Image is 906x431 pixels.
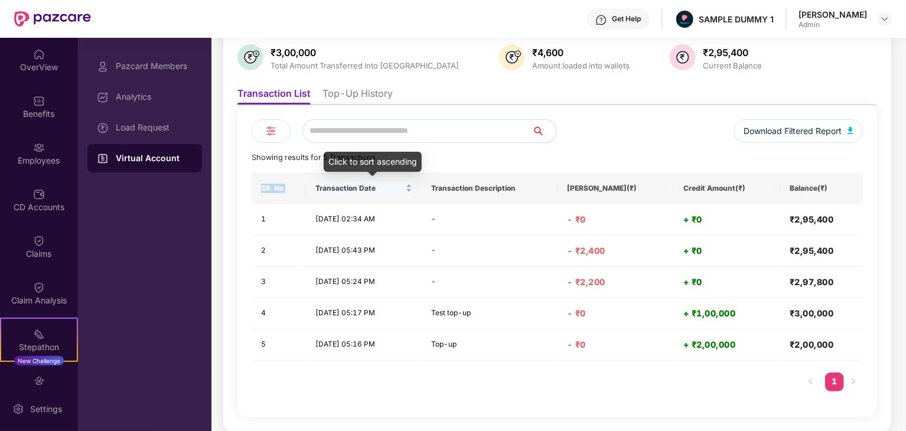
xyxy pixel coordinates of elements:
[306,329,422,361] td: [DATE] 05:16 PM
[567,339,664,351] h4: - ₹0
[306,204,422,236] td: [DATE] 02:34 AM
[33,235,45,247] img: svg+xml;base64,PHN2ZyBpZD0iQ2xhaW0iIHhtbG5zPSJodHRwOi8vd3d3LnczLm9yZy8yMDAwL3N2ZyIgd2lkdGg9IjIwIi...
[567,308,664,319] h4: - ₹0
[306,236,422,267] td: [DATE] 05:43 PM
[237,44,263,70] img: svg+xml;base64,PHN2ZyB4bWxucz0iaHR0cDovL3d3dy53My5vcmcvMjAwMC9zdmciIHhtbG5zOnhsaW5rPSJodHRwOi8vd3...
[422,172,558,204] th: Transaction Description
[97,153,109,165] img: svg+xml;base64,PHN2ZyBpZD0iVmlydHVhbF9BY2NvdW50IiBkYXRhLW5hbWU9IlZpcnR1YWwgQWNjb3VudCIgeG1sbnM9Im...
[801,373,820,391] li: Previous Page
[306,298,422,329] td: [DATE] 05:17 PM
[27,403,66,415] div: Settings
[734,119,863,143] button: Download Filtered Report
[530,61,632,70] div: Amount loaded into wallets
[14,356,64,365] div: New Challenge
[322,87,393,105] li: Top-Up History
[116,92,193,102] div: Analytics
[422,267,558,298] td: -
[268,61,461,70] div: Total Amount Transferred into [GEOGRAPHIC_DATA]
[790,276,853,288] h4: ₹2,97,800
[252,204,306,236] td: 1
[33,48,45,60] img: svg+xml;base64,PHN2ZyBpZD0iSG9tZSIgeG1sbnM9Imh0dHA6Ly93d3cudzMub3JnLzIwMDAvc3ZnIiB3aWR0aD0iMjAiIG...
[807,378,814,385] span: left
[676,11,693,28] img: Pazcare_Alternative_logo-01-01.png
[790,214,853,226] h4: ₹2,95,400
[567,276,664,288] h4: - ₹2,200
[252,267,306,298] td: 3
[1,341,77,353] div: Stepathon
[268,47,461,58] div: ₹3,00,000
[595,14,607,26] img: svg+xml;base64,PHN2ZyBpZD0iSGVscC0zMngzMiIgeG1sbnM9Imh0dHA6Ly93d3cudzMub3JnLzIwMDAvc3ZnIiB3aWR0aD...
[683,308,771,319] h4: + ₹1,00,000
[683,276,771,288] h4: + ₹0
[422,236,558,267] td: -
[780,172,863,204] th: Balance(₹)
[530,47,632,58] div: ₹4,600
[790,245,853,257] h4: ₹2,95,400
[33,95,45,107] img: svg+xml;base64,PHN2ZyBpZD0iQmVuZWZpdHMiIHhtbG5zPSJodHRwOi8vd3d3LnczLm9yZy8yMDAwL3N2ZyIgd2lkdGg9Ij...
[848,127,853,134] img: svg+xml;base64,PHN2ZyB4bWxucz0iaHR0cDovL3d3dy53My5vcmcvMjAwMC9zdmciIHhtbG5zOnhsaW5rPSJodHRwOi8vd3...
[264,124,278,138] img: svg+xml;base64,PHN2ZyB4bWxucz0iaHR0cDovL3d3dy53My5vcmcvMjAwMC9zdmciIHdpZHRoPSIyNCIgaGVpZ2h0PSIyNC...
[844,373,863,391] button: right
[33,282,45,293] img: svg+xml;base64,PHN2ZyBpZD0iQ2xhaW0iIHhtbG5zPSJodHRwOi8vd3d3LnczLm9yZy8yMDAwL3N2ZyIgd2lkdGg9IjIwIi...
[116,152,193,164] div: Virtual Account
[252,298,306,329] td: 4
[324,152,422,172] div: Click to sort ascending
[558,172,674,204] th: [PERSON_NAME](₹)
[799,20,867,30] div: Admin
[674,172,780,204] th: Credit Amount(₹)
[532,119,557,143] button: search
[825,373,844,391] li: 1
[567,245,664,257] h4: - ₹2,400
[700,61,764,70] div: Current Balance
[683,245,771,257] h4: + ₹0
[12,403,24,415] img: svg+xml;base64,PHN2ZyBpZD0iU2V0dGluZy0yMHgyMCIgeG1sbnM9Imh0dHA6Ly93d3cudzMub3JnLzIwMDAvc3ZnIiB3aW...
[790,308,853,319] h4: ₹3,00,000
[97,61,109,73] img: svg+xml;base64,PHN2ZyBpZD0iUHJvZmlsZSIgeG1sbnM9Imh0dHA6Ly93d3cudzMub3JnLzIwMDAvc3ZnIiB3aWR0aD0iMj...
[790,339,853,351] h4: ₹2,00,000
[699,14,774,25] div: SAMPLE DUMMY 1
[422,204,558,236] td: -
[744,125,842,138] span: Download Filtered Report
[683,214,771,226] h4: + ₹0
[252,236,306,267] td: 2
[825,373,844,390] a: 1
[33,328,45,340] img: svg+xml;base64,PHN2ZyB4bWxucz0iaHR0cDovL3d3dy53My5vcmcvMjAwMC9zdmciIHdpZHRoPSIyMSIgaGVpZ2h0PSIyMC...
[306,172,422,204] th: Transaction Date
[33,188,45,200] img: svg+xml;base64,PHN2ZyBpZD0iQ0RfQWNjb3VudHMiIGRhdGEtbmFtZT0iQ0QgQWNjb3VudHMiIHhtbG5zPSJodHRwOi8vd3...
[422,298,558,329] td: Test top-up
[237,87,311,105] li: Transaction List
[844,373,863,391] li: Next Page
[422,329,558,361] td: Top-up
[799,9,867,20] div: [PERSON_NAME]
[306,267,422,298] td: [DATE] 05:24 PM
[14,11,91,27] img: New Pazcare Logo
[499,44,525,70] img: svg+xml;base64,PHN2ZyB4bWxucz0iaHR0cDovL3d3dy53My5vcmcvMjAwMC9zdmciIHhtbG5zOnhsaW5rPSJodHRwOi8vd3...
[670,44,696,70] img: svg+xml;base64,PHN2ZyB4bWxucz0iaHR0cDovL3d3dy53My5vcmcvMjAwMC9zdmciIHdpZHRoPSIzNiIgaGVpZ2h0PSIzNi...
[532,126,556,136] span: search
[801,373,820,391] button: left
[33,375,45,387] img: svg+xml;base64,PHN2ZyBpZD0iRW5kb3JzZW1lbnRzIiB4bWxucz0iaHR0cDovL3d3dy53My5vcmcvMjAwMC9zdmciIHdpZH...
[612,14,641,24] div: Get Help
[116,123,193,132] div: Load Request
[252,329,306,361] td: 5
[97,122,109,134] img: svg+xml;base64,PHN2ZyBpZD0iTG9hZF9SZXF1ZXN0IiBkYXRhLW5hbWU9IkxvYWQgUmVxdWVzdCIgeG1sbnM9Imh0dHA6Ly...
[850,378,857,385] span: right
[116,61,193,71] div: Pazcard Members
[252,153,376,162] span: Showing results for 5 Transactions
[683,339,771,351] h4: + ₹2,00,000
[97,92,109,103] img: svg+xml;base64,PHN2ZyBpZD0iRGFzaGJvYXJkIiB4bWxucz0iaHR0cDovL3d3dy53My5vcmcvMjAwMC9zdmciIHdpZHRoPS...
[315,184,403,193] span: Transaction Date
[880,14,889,24] img: svg+xml;base64,PHN2ZyBpZD0iRHJvcGRvd24tMzJ4MzIiIHhtbG5zPSJodHRwOi8vd3d3LnczLm9yZy8yMDAwL3N2ZyIgd2...
[252,172,306,204] th: SR. No
[567,214,664,226] h4: - ₹0
[700,47,764,58] div: ₹2,95,400
[33,142,45,154] img: svg+xml;base64,PHN2ZyBpZD0iRW1wbG95ZWVzIiB4bWxucz0iaHR0cDovL3d3dy53My5vcmcvMjAwMC9zdmciIHdpZHRoPS...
